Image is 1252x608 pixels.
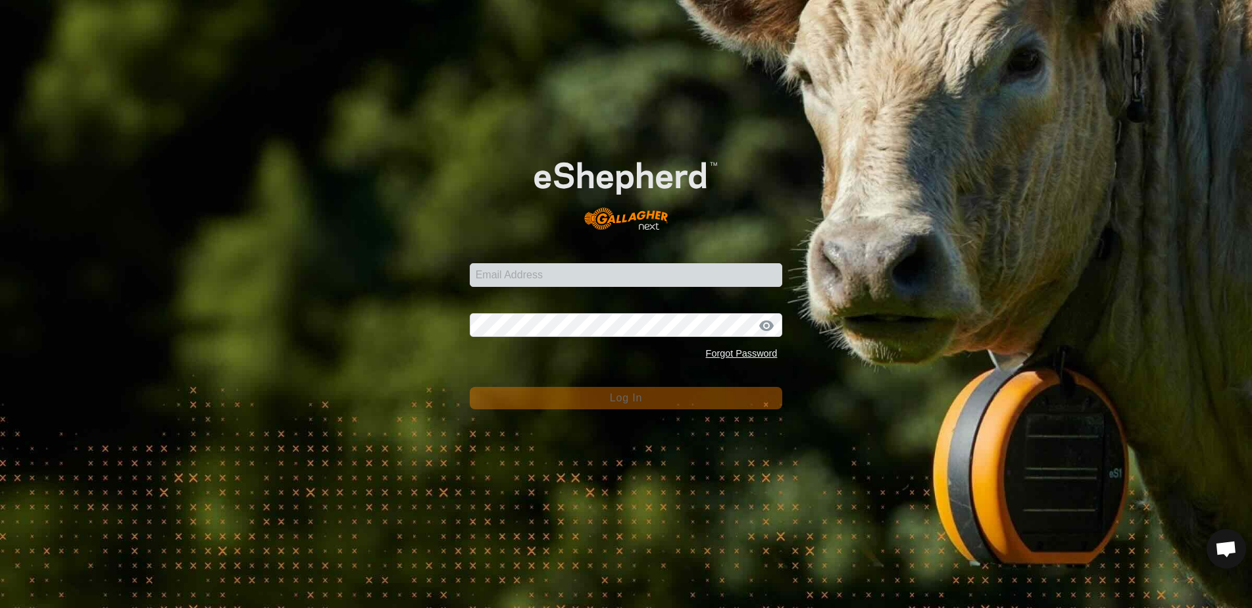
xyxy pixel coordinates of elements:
[1207,529,1246,569] div: Open chat
[610,392,642,403] span: Log In
[470,387,783,409] button: Log In
[501,136,751,242] img: E-shepherd Logo
[706,348,778,359] a: Forgot Password
[470,263,783,287] input: Email Address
